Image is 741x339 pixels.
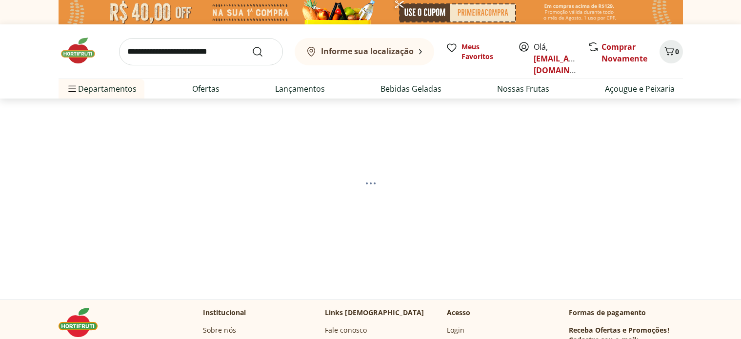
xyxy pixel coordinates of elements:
a: Sobre nós [203,325,236,335]
a: [EMAIL_ADDRESS][DOMAIN_NAME] [534,53,601,76]
input: search [119,38,283,65]
a: Bebidas Geladas [381,83,441,95]
img: Hortifruti [59,308,107,337]
a: Lançamentos [275,83,325,95]
img: Hortifruti [59,36,107,65]
span: Departamentos [66,77,137,100]
button: Submit Search [252,46,275,58]
span: Olá, [534,41,577,76]
button: Carrinho [660,40,683,63]
a: Comprar Novamente [601,41,647,64]
a: Açougue e Peixaria [605,83,675,95]
p: Links [DEMOGRAPHIC_DATA] [325,308,424,318]
button: Menu [66,77,78,100]
p: Acesso [447,308,471,318]
a: Nossas Frutas [497,83,549,95]
p: Formas de pagamento [569,308,683,318]
a: Meus Favoritos [446,42,506,61]
p: Institucional [203,308,246,318]
b: Informe sua localização [321,46,414,57]
span: Meus Favoritos [461,42,506,61]
a: Ofertas [192,83,220,95]
span: 0 [675,47,679,56]
a: Login [447,325,465,335]
h3: Receba Ofertas e Promoções! [569,325,669,335]
button: Informe sua localização [295,38,434,65]
a: Fale conosco [325,325,367,335]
